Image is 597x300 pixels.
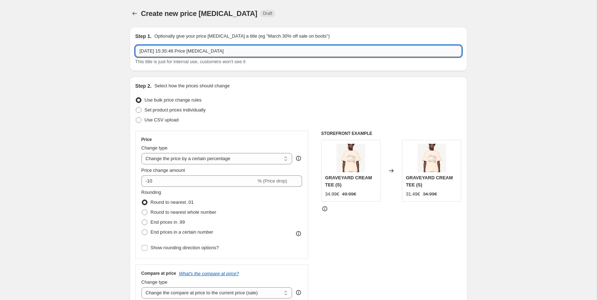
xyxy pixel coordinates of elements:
div: 34.99€ [325,191,339,198]
span: Create new price [MEDICAL_DATA] [141,10,258,17]
div: help [295,289,302,296]
span: This title is just for internal use, customers won't see it [135,59,246,64]
span: Change type [141,279,168,285]
input: -15 [141,175,256,187]
strike: 49.99€ [342,191,356,198]
span: Set product prices individually [145,107,206,113]
h6: STOREFRONT EXAMPLE [321,131,462,136]
span: Price change amount [141,168,185,173]
span: Round to nearest .01 [151,200,194,205]
p: Optionally give your price [MEDICAL_DATA] a title (eg "March 30% off sale on boots") [154,33,329,40]
span: Draft [263,11,272,16]
span: % (Price drop) [258,178,287,184]
button: What's the compare at price? [179,271,239,276]
span: End prices in .99 [151,219,185,225]
h3: Compare at price [141,271,176,276]
div: 31.49€ [406,191,420,198]
input: 30% off holiday sale [135,45,462,57]
button: Price change jobs [130,9,140,18]
span: GRAVEYARD CREAM TEE (S) [406,175,453,187]
span: Use CSV upload [145,117,179,122]
strike: 34.99€ [423,191,437,198]
span: Round to nearest whole number [151,209,216,215]
h2: Step 2. [135,82,152,89]
img: 20210829_MMML_Lookbook_2511_80x.jpg [337,144,365,172]
h3: Price [141,137,152,142]
img: 20210829_MMML_Lookbook_2511_80x.jpg [418,144,446,172]
span: Rounding [141,190,161,195]
h2: Step 1. [135,33,152,40]
span: Show rounding direction options? [151,245,219,250]
p: Select how the prices should change [154,82,230,89]
div: help [295,155,302,162]
span: Use bulk price change rules [145,97,201,103]
span: Change type [141,145,168,151]
span: GRAVEYARD CREAM TEE (S) [325,175,372,187]
span: End prices in a certain number [151,229,213,235]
